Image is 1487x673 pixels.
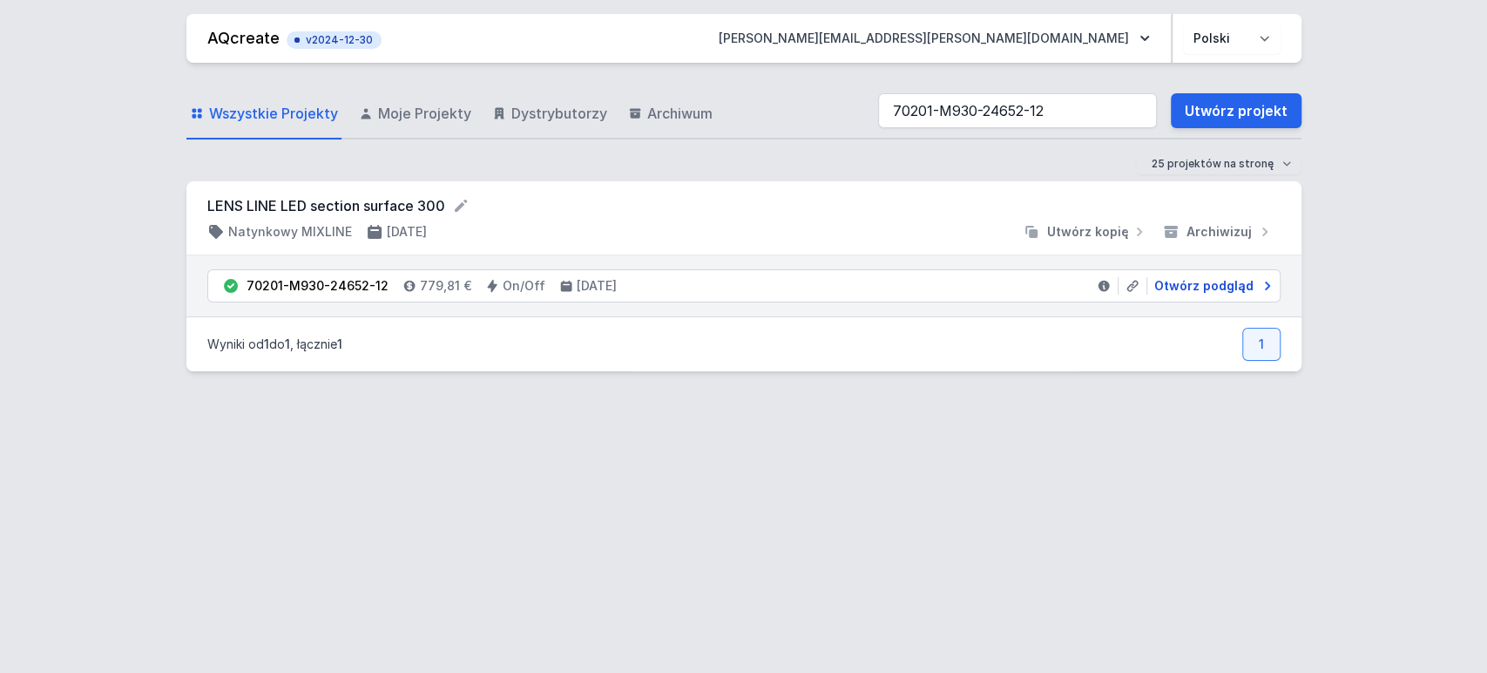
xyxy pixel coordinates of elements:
a: Archiwum [625,89,716,139]
h4: Natynkowy MIXLINE [228,223,352,241]
span: v2024-12-30 [295,33,373,47]
span: Moje Projekty [378,103,471,124]
span: 1 [337,336,342,351]
form: LENS LINE LED section surface 300 [207,195,1281,216]
button: Edytuj nazwę projektu [452,197,470,214]
button: Archiwizuj [1155,223,1281,241]
div: 70201-M930-24652-12 [247,277,389,295]
input: Szukaj wśród projektów i wersji... [878,93,1157,128]
span: Dystrybutorzy [511,103,607,124]
a: Moje Projekty [355,89,475,139]
button: v2024-12-30 [287,28,382,49]
span: Otwórz podgląd [1154,277,1254,295]
span: 1 [285,336,290,351]
h4: [DATE] [387,223,427,241]
button: Utwórz kopię [1016,223,1155,241]
h4: 779,81 € [420,277,471,295]
a: Wszystkie Projekty [186,89,341,139]
p: Wyniki od do , łącznie [207,336,342,353]
a: 1 [1242,328,1281,361]
a: AQcreate [207,29,280,47]
a: Utwórz projekt [1171,93,1301,128]
select: Wybierz język [1183,23,1281,54]
span: Utwórz kopię [1047,223,1129,241]
h4: On/Off [503,277,545,295]
span: Archiwizuj [1186,223,1252,241]
button: [PERSON_NAME][EMAIL_ADDRESS][PERSON_NAME][DOMAIN_NAME] [705,23,1164,54]
a: Dystrybutorzy [489,89,611,139]
a: Otwórz podgląd [1147,277,1273,295]
span: Archiwum [647,103,713,124]
span: 1 [264,336,269,351]
h4: [DATE] [577,277,617,295]
span: Wszystkie Projekty [209,103,338,124]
